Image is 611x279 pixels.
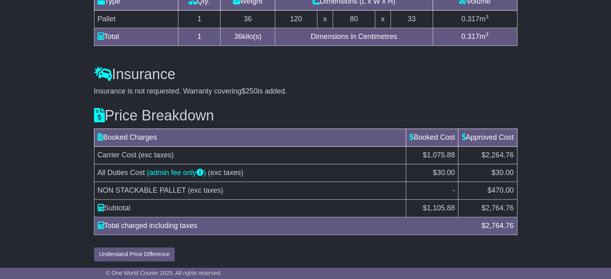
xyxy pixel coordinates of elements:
td: $ [406,200,458,217]
td: Approved Cost [458,129,517,147]
td: 36 [221,10,275,28]
div: Total charged including taxes [94,220,478,231]
span: NON STACKABLE PALLET [98,186,186,194]
span: (exc taxes) [188,186,223,194]
span: © One World Courier 2025. All rights reserved. [106,270,222,276]
span: $470.00 [487,186,513,194]
td: Booked Cost [406,129,458,147]
span: $1,075.88 [423,151,455,159]
div: Insurance is not requested. Warranty covering is added. [94,87,517,96]
td: 1 [178,10,221,28]
td: Dimensions in Centimetres [275,28,433,46]
span: 1,105.88 [427,204,455,212]
span: 2,764.76 [485,222,513,230]
h3: Price Breakdown [94,108,517,124]
span: (exc taxes) [208,169,243,177]
td: Subtotal [94,200,406,217]
sup: 3 [485,14,488,20]
td: x [375,10,390,28]
div: $ [477,220,517,231]
span: 0.317 [461,15,479,23]
td: 80 [333,10,375,28]
td: Total [94,28,178,46]
td: x [317,10,333,28]
td: 33 [390,10,433,28]
span: $2,264.76 [481,151,513,159]
td: 1 [178,28,221,46]
sup: 3 [485,31,488,37]
td: $ [458,200,517,217]
td: kilo(s) [221,28,275,46]
span: $30.00 [433,169,455,177]
td: Booked Charges [94,129,406,147]
span: 36 [234,33,242,41]
td: Pallet [94,10,178,28]
span: $30.00 [491,169,513,177]
span: Carrier Cost [98,151,137,159]
span: 0.317 [461,33,479,41]
span: $250 [241,87,257,95]
h3: Insurance [94,66,517,82]
td: m [433,10,517,28]
span: (exc taxes) [139,151,174,159]
a: (admin fee only) [147,169,206,177]
td: m [433,28,517,46]
button: Understand Price Difference [94,247,175,261]
td: 120 [275,10,317,28]
span: All Duties Cost [98,169,145,177]
span: 2,764.76 [485,204,513,212]
span: - [452,186,455,194]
